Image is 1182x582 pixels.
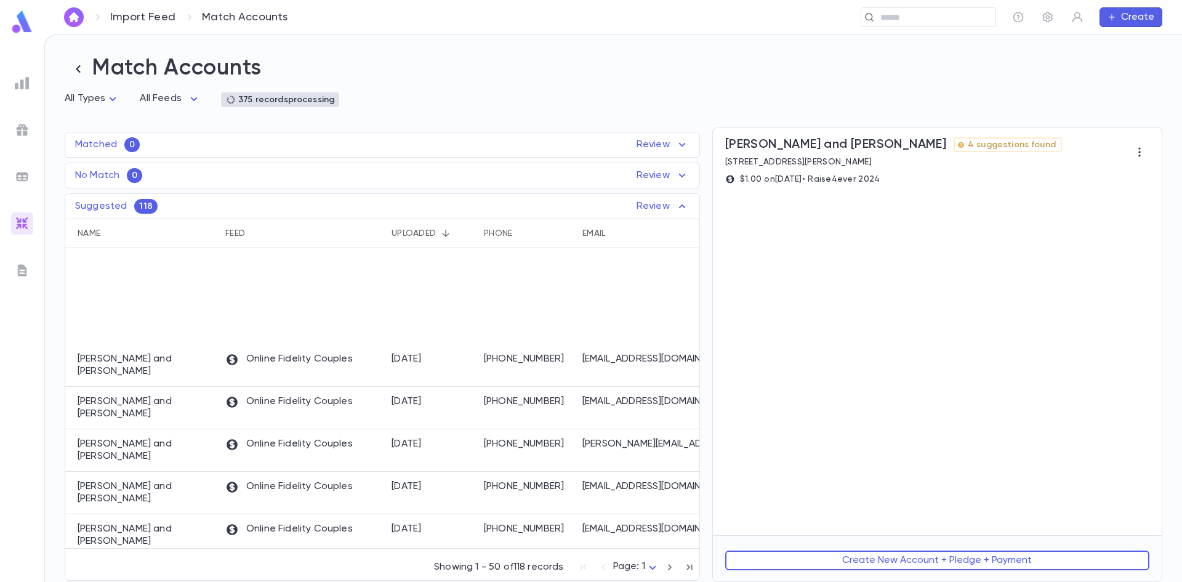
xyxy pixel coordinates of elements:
h2: Match Accounts [65,55,1162,83]
p: Online Fidelity Couples [225,395,353,409]
div: Email [582,219,605,248]
div: Name [65,219,219,248]
div: 8/18/2025 [392,523,422,535]
p: [PERSON_NAME][EMAIL_ADDRESS][DOMAIN_NAME] [582,438,718,450]
p: [PERSON_NAME] and [PERSON_NAME] [78,353,213,378]
div: 8/18/2025 [392,438,422,450]
span: [PERSON_NAME] and [PERSON_NAME] [725,137,946,152]
div: Uploaded [385,219,478,248]
p: [EMAIL_ADDRESS][DOMAIN_NAME] [582,395,718,408]
div: 8/18/2025 [392,480,422,493]
img: reports_grey.c525e4749d1bce6a11f5fe2a8de1b229.svg [15,76,30,91]
p: [PHONE_NUMBER] [484,353,570,365]
div: Uploaded [392,219,436,248]
p: [PHONE_NUMBER] [484,523,570,535]
span: All Feeds [140,94,181,103]
p: Online Fidelity Couples [225,353,353,366]
img: batches_grey.339ca447c9d9533ef1741baa751efc33.svg [15,169,30,184]
span: 118 [134,201,157,211]
p: [PHONE_NUMBER] [484,395,570,408]
div: Name [78,219,100,248]
div: Page: 1 [613,557,660,576]
button: Sort [436,224,456,243]
p: [EMAIL_ADDRESS][DOMAIN_NAME] [582,353,718,365]
p: [STREET_ADDRESS][PERSON_NAME] [725,157,1062,167]
img: logo [10,10,34,34]
img: campaigns_grey.99e729a5f7ee94e3726e6486bddda8f1.svg [15,123,30,137]
div: Phone [484,219,512,248]
span: Page: 1 [613,562,645,572]
p: Online Fidelity Couples [225,438,353,451]
div: 375 records processing [226,95,334,105]
p: Showing 1 - 50 of 118 records [434,561,564,573]
p: [PERSON_NAME] and [PERSON_NAME] [78,438,213,463]
p: Suggested [75,200,127,212]
p: [PHONE_NUMBER] [484,438,570,450]
button: Create New Account + Pledge + Payment [725,551,1149,570]
p: Review [637,199,689,214]
a: Import Feed [110,10,175,24]
p: [PERSON_NAME] and [PERSON_NAME] [78,395,213,420]
img: imports_gradient.a72c8319815fb0872a7f9c3309a0627a.svg [15,216,30,231]
div: Feed [219,219,385,248]
div: All Types [65,87,120,111]
p: [PERSON_NAME] and [PERSON_NAME] [78,523,213,548]
img: letters_grey.7941b92b52307dd3b8a917253454ce1c.svg [15,263,30,278]
div: Email [576,219,726,248]
p: [EMAIL_ADDRESS][DOMAIN_NAME] [582,523,718,535]
button: Create [1100,7,1162,27]
p: Match Accounts [202,10,288,24]
p: [PHONE_NUMBER] [484,480,570,493]
p: Online Fidelity Couples [225,480,353,494]
p: [PERSON_NAME] and [PERSON_NAME] [78,480,213,505]
div: Phone [478,219,576,248]
img: home_white.a664292cf8c1dea59945f0da9f25487c.svg [66,12,81,22]
div: 8/18/2025 [392,353,422,365]
p: $1.00 on [DATE] • Raise4ever 2024 [740,174,880,184]
div: 8/18/2025 [392,395,422,408]
div: Feed [225,219,245,248]
span: 4 suggestions found [963,140,1061,150]
div: All Feeds [140,87,201,111]
p: [EMAIL_ADDRESS][DOMAIN_NAME] [582,480,718,493]
p: Online Fidelity Couples [225,523,353,536]
span: All Types [65,94,105,103]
